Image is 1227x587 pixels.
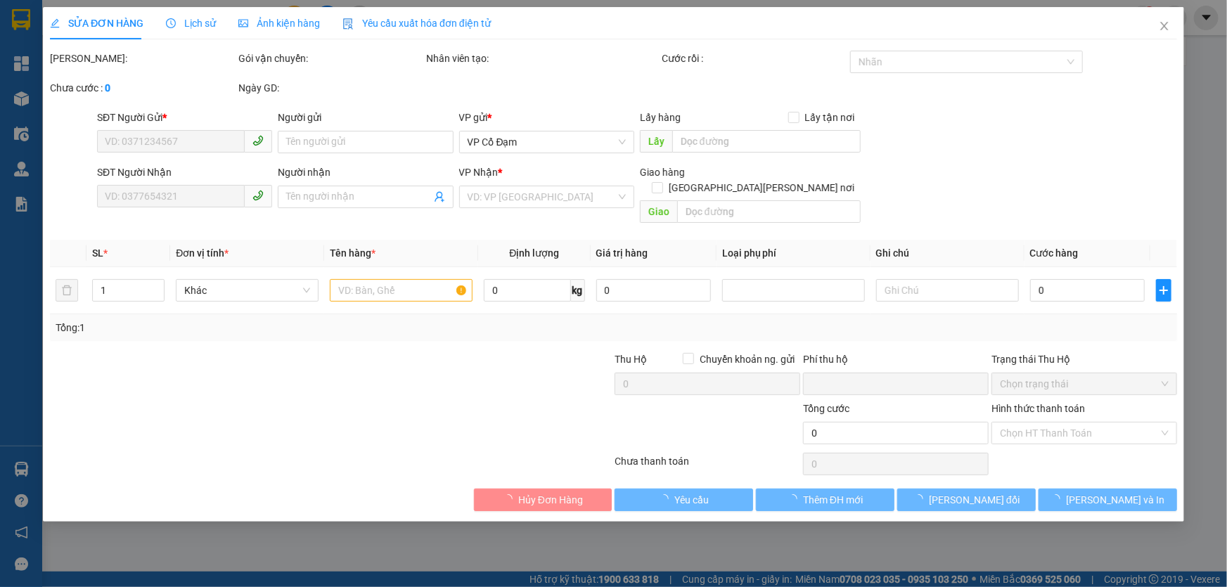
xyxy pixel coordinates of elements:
[1159,20,1170,32] span: close
[694,351,800,367] span: Chuyển khoản ng. gửi
[474,489,612,511] button: Hủy Đơn Hàng
[509,247,559,259] span: Định lượng
[614,453,802,478] div: Chưa thanh toán
[50,18,143,29] span: SỬA ĐƠN HÀNG
[105,82,110,93] b: 0
[640,130,672,153] span: Lấy
[50,51,236,66] div: [PERSON_NAME]:
[897,489,1036,511] button: [PERSON_NAME] đổi
[674,492,709,508] span: Yêu cầu
[459,110,634,125] div: VP gửi
[640,167,685,178] span: Giao hàng
[615,489,754,511] button: Yêu cầu
[50,18,60,28] span: edit
[596,247,648,259] span: Giá trị hàng
[717,240,871,267] th: Loại phụ phí
[640,200,677,223] span: Giao
[238,51,424,66] div: Gói vận chuyển:
[184,280,310,301] span: Khác
[871,240,1024,267] th: Ghi chú
[929,492,1020,508] span: [PERSON_NAME] đổi
[330,279,473,302] input: VD: Bàn, Ghế
[571,279,585,302] span: kg
[342,18,354,30] img: icon
[278,165,453,180] div: Người nhận
[434,191,445,202] span: user-add
[803,492,863,508] span: Thêm ĐH mới
[238,80,424,96] div: Ngày GD:
[799,110,861,125] span: Lấy tận nơi
[238,18,320,29] span: Ảnh kiện hàng
[56,279,78,302] button: delete
[1067,492,1165,508] span: [PERSON_NAME] và In
[166,18,176,28] span: clock-circle
[672,130,861,153] input: Dọc đường
[788,494,803,504] span: loading
[468,131,626,153] span: VP Cổ Đạm
[913,494,929,504] span: loading
[176,247,229,259] span: Đơn vị tính
[518,492,583,508] span: Hủy Đơn Hàng
[1145,7,1184,46] button: Close
[662,51,847,66] div: Cước rồi :
[1156,279,1171,302] button: plus
[92,247,103,259] span: SL
[677,200,861,223] input: Dọc đường
[330,247,375,259] span: Tên hàng
[640,112,681,123] span: Lấy hàng
[56,320,474,335] div: Tổng: 1
[803,351,989,373] div: Phí thu hộ
[1157,285,1171,296] span: plus
[278,110,453,125] div: Người gửi
[991,403,1085,414] label: Hình thức thanh toán
[238,18,248,28] span: picture
[166,18,216,29] span: Lịch sử
[1039,489,1177,511] button: [PERSON_NAME] và In
[1000,373,1169,394] span: Chọn trạng thái
[252,135,264,146] span: phone
[663,180,861,195] span: [GEOGRAPHIC_DATA][PERSON_NAME] nơi
[1030,247,1079,259] span: Cước hàng
[459,167,499,178] span: VP Nhận
[756,489,894,511] button: Thêm ĐH mới
[991,351,1177,367] div: Trạng thái Thu Hộ
[97,110,272,125] div: SĐT Người Gửi
[1051,494,1067,504] span: loading
[876,279,1019,302] input: Ghi Chú
[803,403,849,414] span: Tổng cước
[427,51,660,66] div: Nhân viên tạo:
[615,354,647,365] span: Thu Hộ
[503,494,518,504] span: loading
[252,190,264,201] span: phone
[97,165,272,180] div: SĐT Người Nhận
[659,494,674,504] span: loading
[342,18,491,29] span: Yêu cầu xuất hóa đơn điện tử
[50,80,236,96] div: Chưa cước :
